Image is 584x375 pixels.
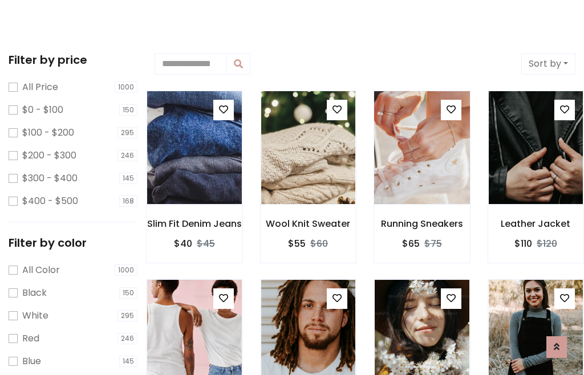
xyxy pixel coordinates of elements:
[119,287,137,299] span: 150
[22,263,60,277] label: All Color
[288,238,306,249] h6: $55
[374,218,470,229] h6: Running Sneakers
[22,103,63,117] label: $0 - $100
[22,332,39,345] label: Red
[22,172,78,185] label: $300 - $400
[119,356,137,367] span: 145
[514,238,532,249] h6: $110
[119,104,137,116] span: 150
[22,286,47,300] label: Black
[9,53,137,67] h5: Filter by price
[9,236,137,250] h5: Filter by color
[117,310,137,321] span: 295
[22,80,58,94] label: All Price
[22,126,74,140] label: $100 - $200
[521,53,575,75] button: Sort by
[310,237,328,250] del: $60
[22,149,76,162] label: $200 - $300
[117,333,137,344] span: 246
[119,173,137,184] span: 145
[174,238,192,249] h6: $40
[119,195,137,207] span: 168
[117,127,137,138] span: 295
[115,264,137,276] span: 1000
[402,238,420,249] h6: $65
[147,218,242,229] h6: Slim Fit Denim Jeans
[22,309,48,323] label: White
[424,237,442,250] del: $75
[537,237,557,250] del: $120
[22,354,41,368] label: Blue
[115,81,137,93] span: 1000
[197,237,215,250] del: $45
[117,150,137,161] span: 246
[261,218,356,229] h6: Wool Knit Sweater
[22,194,78,208] label: $400 - $500
[488,218,584,229] h6: Leather Jacket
